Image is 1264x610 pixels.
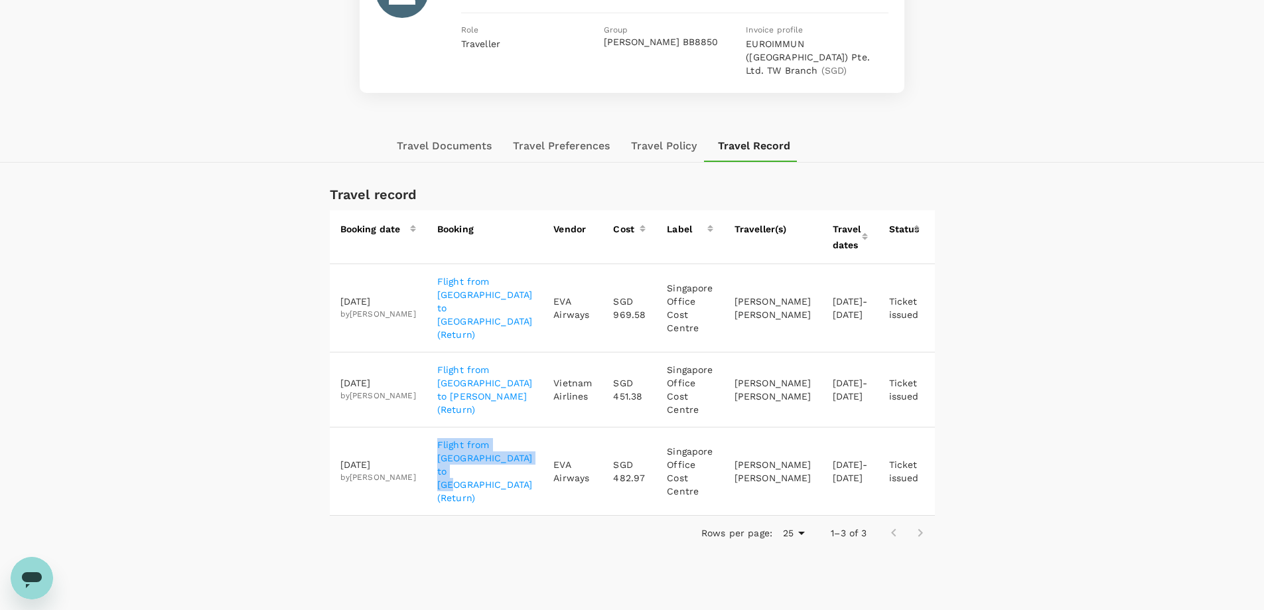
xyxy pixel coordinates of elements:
p: EVA Airways [553,458,592,485]
p: [DATE] [833,308,868,321]
a: Flight from [GEOGRAPHIC_DATA] to [GEOGRAPHIC_DATA] (Return) [437,275,533,341]
p: SGD 969.58 [613,295,646,321]
p: SGD 482.97 [613,458,646,485]
a: Flight from [GEOGRAPHIC_DATA] to [PERSON_NAME] (Return) [437,363,533,416]
button: Travel Policy [620,130,707,162]
p: Singapore Office Cost Centre [667,363,713,416]
p: 1–3 of 3 [831,526,867,540]
span: Traveller [461,38,500,49]
p: Rows per page: [701,526,772,540]
p: EVA Airways [553,295,592,321]
p: [DATE] [833,471,868,485]
p: [DATE] [340,295,416,308]
span: Invoice profile [746,24,888,37]
div: Booking date [340,221,410,237]
a: Flight from [GEOGRAPHIC_DATA] to [GEOGRAPHIC_DATA] (Return) [437,438,533,504]
p: EUROIMMUN ([GEOGRAPHIC_DATA]) Pte. Ltd. TW Branch [746,37,888,77]
p: Ticket issued [889,458,920,485]
span: Role [461,24,604,37]
button: [PERSON_NAME] BB8850 [604,37,718,48]
p: Ticket issued [889,376,920,403]
p: Ticket issued [889,295,920,321]
button: Travel Documents [386,130,502,162]
p: [DATE] - [833,376,868,390]
div: Status [889,221,914,237]
p: [DATE] - [833,295,868,308]
p: [DATE] - [833,458,868,471]
button: Travel Record [707,130,801,162]
div: Cost [613,221,640,237]
span: by [PERSON_NAME] [340,471,416,485]
p: Vietnam Airlines [553,376,592,403]
div: 25 [778,524,809,543]
button: Travel Preferences [502,130,620,162]
iframe: Button to launch messaging window [11,557,53,599]
span: by [PERSON_NAME] [340,308,416,321]
p: [PERSON_NAME] [PERSON_NAME] [735,376,811,403]
span: by [PERSON_NAME] [340,390,416,403]
h6: Travel record [330,184,417,205]
p: [PERSON_NAME] [PERSON_NAME] [735,458,811,485]
span: ( SGD ) [821,65,847,76]
p: Singapore Office Cost Centre [667,445,713,498]
p: [DATE] [340,376,416,390]
p: Singapore Office Cost Centre [667,281,713,335]
span: Group [604,24,746,37]
p: [DATE] [833,390,868,403]
th: Traveller(s) [724,210,822,264]
th: Booking [427,210,543,264]
p: [PERSON_NAME] [PERSON_NAME] [735,295,811,321]
div: Label [667,221,707,237]
p: SGD 451.38 [613,376,646,403]
th: Vendor [543,210,602,264]
div: Travel dates [833,221,862,253]
p: [DATE] [340,458,416,471]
